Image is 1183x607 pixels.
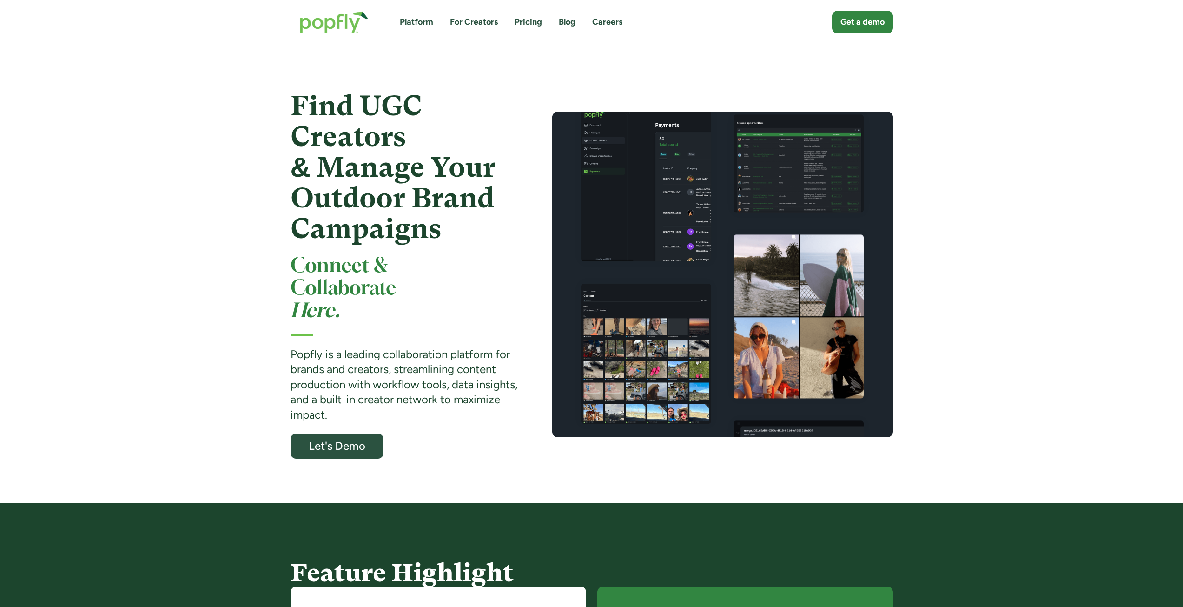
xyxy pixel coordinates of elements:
em: Here. [291,302,340,321]
h4: Feature Highlight [291,559,893,587]
div: Let's Demo [299,440,375,452]
strong: Popfly is a leading collaboration platform for brands and creators, streamlining content producti... [291,347,517,421]
a: For Creators [450,16,498,28]
h2: Connect & Collaborate [291,255,519,323]
a: Blog [559,16,575,28]
a: Platform [400,16,433,28]
a: Let's Demo [291,434,383,459]
div: Get a demo [840,16,885,28]
a: Get a demo [832,11,893,33]
a: Careers [592,16,622,28]
strong: Find UGC Creators & Manage Your Outdoor Brand Campaigns [291,90,496,245]
a: home [291,2,377,42]
a: Pricing [515,16,542,28]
